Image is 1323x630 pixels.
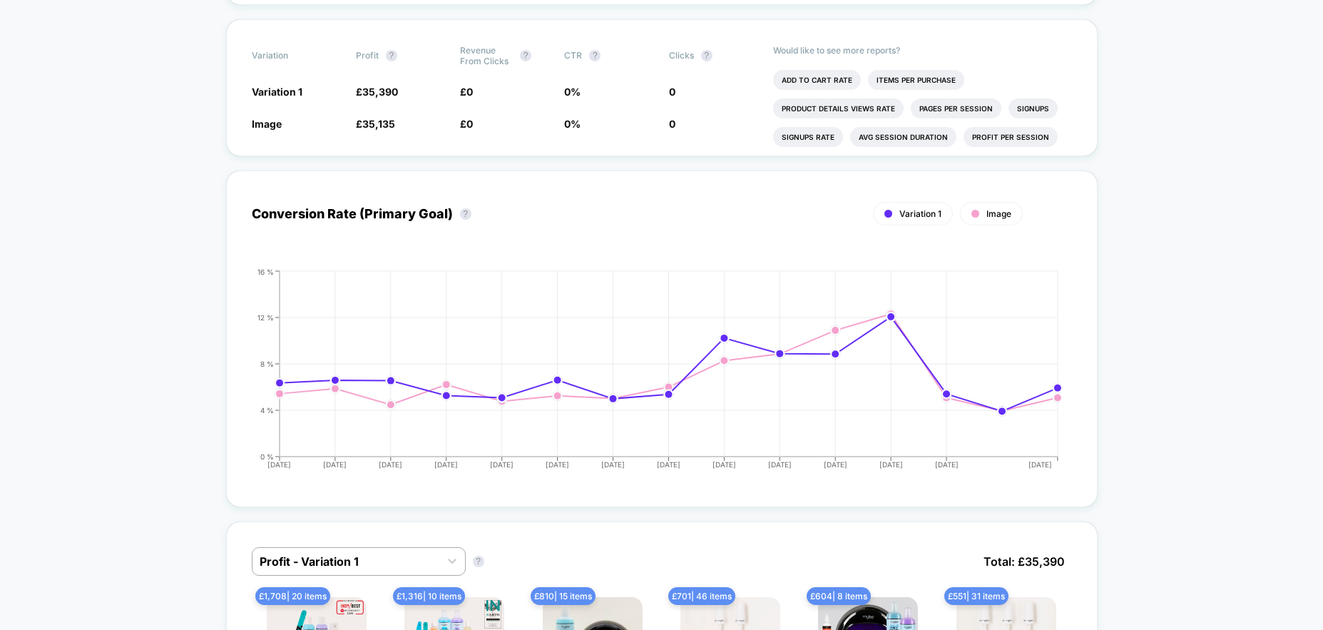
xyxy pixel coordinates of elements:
tspan: [DATE] [601,460,625,469]
span: £ 551 | 31 items [944,587,1008,605]
button: ? [520,50,531,61]
span: £ 1,708 | 20 items [255,587,330,605]
span: Image [986,208,1011,219]
li: Signups Rate [773,127,843,147]
p: Would like to see more reports? [773,45,1072,56]
span: £ 701 | 46 items [668,587,735,605]
li: Signups [1008,98,1058,118]
tspan: [DATE] [768,460,792,469]
tspan: [DATE] [824,460,847,469]
tspan: [DATE] [879,460,903,469]
span: £ [356,118,395,130]
span: 0 [466,86,473,98]
tspan: [DATE] [490,460,514,469]
span: £ 810 | 15 items [531,587,596,605]
span: £ 1,316 | 10 items [393,587,465,605]
tspan: [DATE] [712,460,736,469]
tspan: [DATE] [546,460,569,469]
span: £ [356,86,398,98]
span: Image [252,118,282,130]
tspan: [DATE] [657,460,680,469]
span: 0 % [564,118,581,130]
tspan: [DATE] [323,460,347,469]
span: £ [460,86,473,98]
button: ? [701,50,712,61]
tspan: 8 % [260,359,274,367]
tspan: [DATE] [935,460,959,469]
li: Add To Cart Rate [773,70,861,90]
li: Pages Per Session [911,98,1001,118]
tspan: [DATE] [1028,460,1052,469]
tspan: [DATE] [434,460,458,469]
button: ? [589,50,601,61]
span: Clicks [669,50,694,61]
tspan: 16 % [257,267,274,275]
span: Variation 1 [252,86,302,98]
span: £ 604 | 8 items [807,587,871,605]
tspan: [DATE] [379,460,402,469]
span: 0 [669,86,675,98]
span: Profit [356,50,379,61]
span: 0 [669,118,675,130]
tspan: [DATE] [268,460,292,469]
span: Variation 1 [899,208,941,219]
span: Revenue From Clicks [460,45,513,66]
span: CTR [564,50,582,61]
span: Total: £ 35,390 [976,547,1072,576]
tspan: 12 % [257,313,274,321]
li: Avg Session Duration [850,127,956,147]
span: 0 [466,118,473,130]
button: ? [386,50,397,61]
span: 35,390 [362,86,398,98]
span: 35,135 [362,118,395,130]
span: £ [460,118,473,130]
button: ? [473,556,484,567]
button: ? [460,208,471,220]
li: Items Per Purchase [868,70,964,90]
tspan: 0 % [260,452,274,460]
tspan: 4 % [260,405,274,414]
span: Variation [252,45,330,66]
div: CONVERSION_RATE [237,268,1058,482]
li: Product Details Views Rate [773,98,904,118]
span: 0 % [564,86,581,98]
li: Profit Per Session [964,127,1058,147]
